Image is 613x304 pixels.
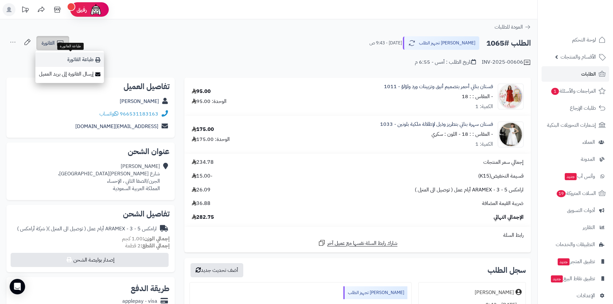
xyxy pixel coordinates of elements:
a: الإعدادات [542,288,609,303]
span: ارامكس ARAMEX - 3 - 5 أيام عمل ( توصيل الى المنزل ) [415,186,524,194]
span: رفيق [77,6,87,14]
div: الوحدة: 175.00 [192,136,230,143]
span: الإجمالي النهائي [494,214,524,221]
div: [PERSON_NAME] تجهيز الطلب [343,286,407,299]
span: الفاتورة [42,39,55,47]
span: -15.00 [192,172,212,180]
a: تطبيق المتجرجديد [542,254,609,269]
div: ارامكس ARAMEX - 3 - 5 أيام عمل ( توصيل الى المنزل ) [17,225,157,233]
div: Open Intercom Messenger [10,279,25,294]
span: العودة للطلبات [495,23,523,31]
h2: الطلب #1065 [486,37,531,50]
small: - المقاس : : 18 [462,130,493,138]
a: [PERSON_NAME] [120,97,159,105]
div: INV-2025-00606 [482,59,531,66]
a: إرسال الفاتورة إلى بريد العميل [35,67,104,81]
h2: تفاصيل العميل [12,83,170,90]
span: جديد [565,173,577,180]
a: أدوات التسويق [542,203,609,218]
a: العملاء [542,134,609,150]
h3: سجل الطلب [488,266,526,274]
span: 1 [551,88,559,95]
a: الطلبات [542,66,609,82]
a: لوحة التحكم [542,32,609,48]
span: الطلبات [581,69,596,78]
a: إشعارات التحويلات البنكية [542,117,609,133]
a: طباعة الفاتورة [35,52,104,67]
a: التقارير [542,220,609,235]
a: فستان سهرة بناتي بتطريز وذيل لإطلالة ملكية بلونين - 1033 [380,121,493,128]
span: وآتس آب [564,172,595,181]
a: العودة للطلبات [495,23,531,31]
div: 95.00 [192,88,211,95]
span: الإعدادات [577,291,595,300]
span: ضريبة القيمة المضافة [482,200,524,207]
img: ai-face.png [89,3,102,16]
a: تحديثات المنصة [17,3,33,18]
span: التطبيقات والخدمات [556,240,595,249]
h2: طريقة الدفع [131,285,170,292]
small: 1.00 كجم [122,235,170,243]
span: لوحة التحكم [572,35,596,44]
div: الكمية: 1 [475,141,493,148]
span: التقارير [583,223,595,232]
span: السلات المتروكة [556,189,596,198]
small: - اللون : سكري [432,130,460,138]
a: المدونة [542,152,609,167]
a: المراجعات والأسئلة1 [542,83,609,99]
small: 2 قطعة [125,242,170,250]
span: 234.78 [192,159,214,166]
button: إصدار بوليصة الشحن [11,253,169,267]
span: 26.09 [192,186,210,194]
a: التطبيقات والخدمات [542,237,609,252]
span: إجمالي سعر المنتجات [483,159,524,166]
span: تطبيق نقاط البيع [550,274,595,283]
div: الوحدة: 95.00 [192,98,227,105]
span: إشعارات التحويلات البنكية [547,121,596,130]
span: جديد [551,275,563,282]
span: ( شركة أرامكس ) [17,225,48,233]
a: فستان بناتي أحمر بتصميم أنيق وتزيينات ورد ولؤلؤ - 1011 [384,83,493,90]
span: المراجعات والأسئلة [551,87,596,96]
span: 19 [557,190,566,197]
h2: عنوان الشحن [12,148,170,155]
div: 175.00 [192,126,214,133]
a: واتساب [99,110,118,118]
div: رابط السلة [187,232,528,239]
div: الكمية: 1 [475,103,493,110]
span: العملاء [582,138,595,147]
button: أضف تحديث جديد [190,263,243,277]
a: 966531183163 [120,110,158,118]
button: [PERSON_NAME] تجهيز الطلب [403,36,479,50]
div: [PERSON_NAME] [475,289,514,296]
span: 282.75 [192,214,214,221]
span: الأقسام والمنتجات [561,52,596,61]
span: شارك رابط السلة نفسها مع عميل آخر [327,240,397,247]
div: تاريخ الطلب : أمس - 6:55 م [415,59,476,66]
a: تطبيق نقاط البيعجديد [542,271,609,286]
a: طلبات الإرجاع [542,100,609,116]
span: أدوات التسويق [567,206,595,215]
span: جديد [558,258,570,265]
span: المدونة [581,155,595,164]
div: [PERSON_NAME] شارع [PERSON_NAME][GEOGRAPHIC_DATA]، الجرن/الصفا الثاني ، الإحساء المملكة العربية ا... [58,163,160,192]
span: طلبات الإرجاع [570,104,596,113]
img: 1756220308-413A5103-90x90.jpeg [498,122,523,147]
div: طباعة الفاتورة [57,43,84,50]
a: شارك رابط السلة نفسها مع عميل آخر [318,239,397,247]
span: 36.88 [192,200,210,207]
small: [DATE] - 9:43 ص [369,40,402,46]
span: قسيمة التخفيض(K15) [478,172,524,180]
a: وآتس آبجديد [542,169,609,184]
strong: إجمالي الوزن: [143,235,170,243]
small: - المقاس : : 18 [462,93,493,100]
span: تطبيق المتجر [557,257,595,266]
h2: تفاصيل الشحن [12,210,170,218]
a: الفاتورة [36,36,69,50]
img: 1747913219-IMG_4913-90x90.jpeg [498,84,523,109]
a: السلات المتروكة19 [542,186,609,201]
strong: إجمالي القطع: [141,242,170,250]
img: logo-2.png [569,18,607,32]
a: [EMAIL_ADDRESS][DOMAIN_NAME] [75,123,158,130]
